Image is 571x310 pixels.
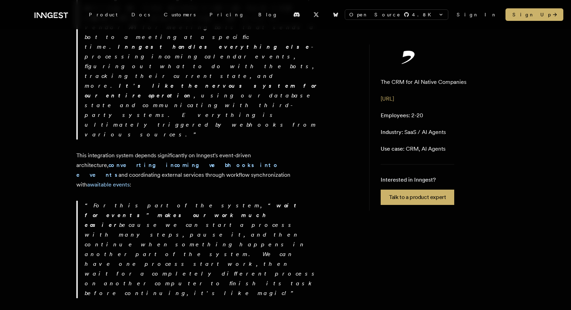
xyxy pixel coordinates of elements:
span: Open Source [349,11,401,18]
a: Bluesky [328,9,343,20]
span: Use case: [381,145,404,152]
a: converting incoming webhooks into events [76,162,279,178]
p: The CRM for AI Native Companies [381,78,466,86]
a: Sign Up [505,8,563,21]
a: Customers [157,8,203,21]
strong: Inngest handles everything else [118,43,311,50]
a: X [309,9,324,20]
a: Pricing [203,8,251,21]
div: Product [82,8,124,21]
p: Interested in Inngest? [381,176,454,184]
span: 4.8 K [412,11,435,18]
p: 2-20 [381,111,423,120]
p: SaaS / AI Agents [381,128,446,136]
a: Discord [289,9,304,20]
a: Talk to a product expert [381,190,454,205]
p: For this part of the system, “ because we can start a process with many steps, pause it, and then... [85,201,320,298]
img: Day AI's logo [381,50,436,64]
span: Industry: [381,129,403,135]
a: Sign In [457,11,497,18]
p: CRM, AI Agents [381,145,446,153]
a: Blog [251,8,285,21]
strong: It's like the nervous system for our entire operation [85,82,319,99]
span: Employees: [381,112,410,119]
a: Docs [124,8,157,21]
a: awaitable events [87,181,130,188]
strong: wait for events” makes our work much easier [85,202,301,228]
a: [URL] [381,95,394,102]
p: This integration system depends significantly on Inngest's event-driven architecture, and coordin... [76,151,320,190]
